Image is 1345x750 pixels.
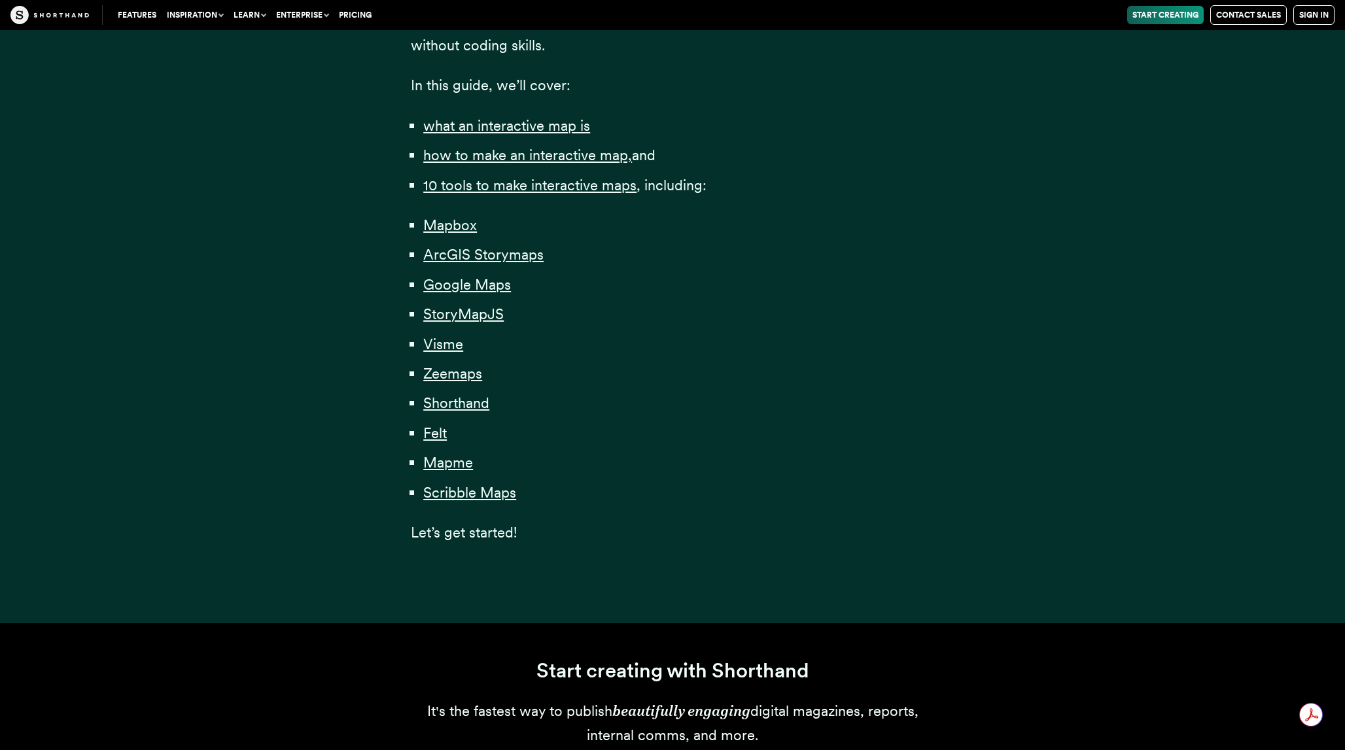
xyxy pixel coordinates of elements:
[162,6,228,24] button: Inspiration
[423,365,482,382] a: Zeemaps
[423,335,463,352] a: Visme
[423,146,632,163] a: how to make an interactive map,
[637,177,707,194] span: , including:
[10,6,89,24] img: The Craft
[612,702,750,719] em: beautifully engaging
[423,246,544,263] a: ArcGIS Storymaps
[423,424,447,441] a: Felt
[423,394,489,411] a: Shorthand
[411,524,517,541] span: Let’s get started!
[423,117,590,134] a: what an interactive map is
[423,177,637,194] a: 10 tools to make interactive maps
[411,77,570,94] span: In this guide, we’ll cover:
[228,6,271,24] button: Learn
[334,6,377,24] a: Pricing
[1293,5,1335,25] a: Sign in
[536,658,809,683] span: Start creating with Shorthand
[271,6,334,24] button: Enterprise
[1210,5,1287,25] a: Contact Sales
[423,216,477,233] a: Mapbox
[423,484,516,501] a: Scribble Maps
[423,276,511,293] a: Google Maps
[113,6,162,24] a: Features
[427,702,918,743] span: It's the fastest way to publish digital magazines, reports, internal comms, and more.
[423,305,504,322] a: StoryMapJS
[1127,6,1204,24] a: Start Creating
[423,454,473,471] a: Mapme
[632,146,655,163] span: and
